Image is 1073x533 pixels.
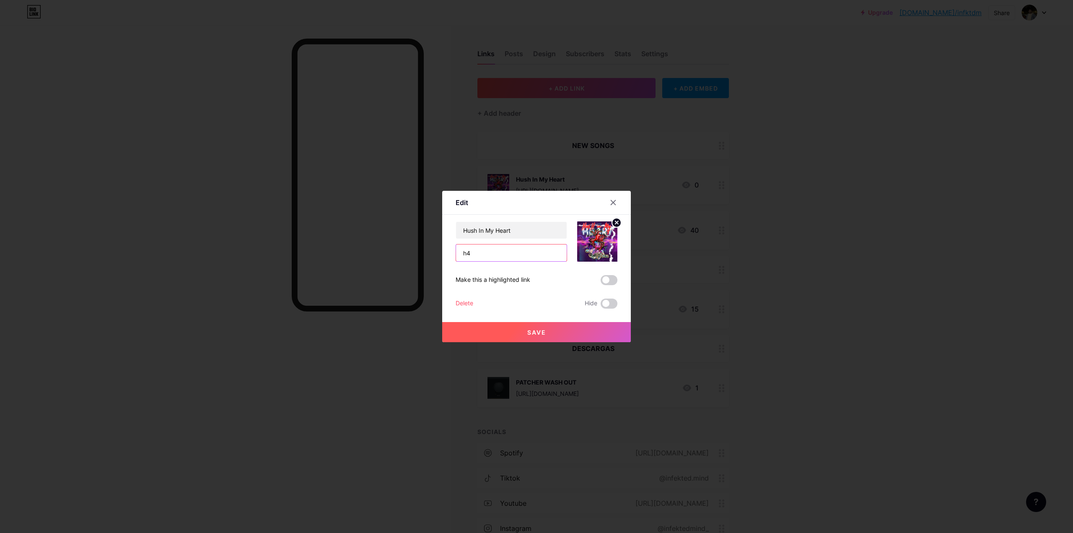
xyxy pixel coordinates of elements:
[456,198,468,208] div: Edit
[456,275,530,285] div: Make this a highlighted link
[456,299,473,309] div: Delete
[527,329,546,336] span: Save
[585,299,597,309] span: Hide
[577,221,617,262] img: link_thumbnail
[456,222,567,239] input: Title
[442,322,631,342] button: Save
[456,244,567,261] input: URL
